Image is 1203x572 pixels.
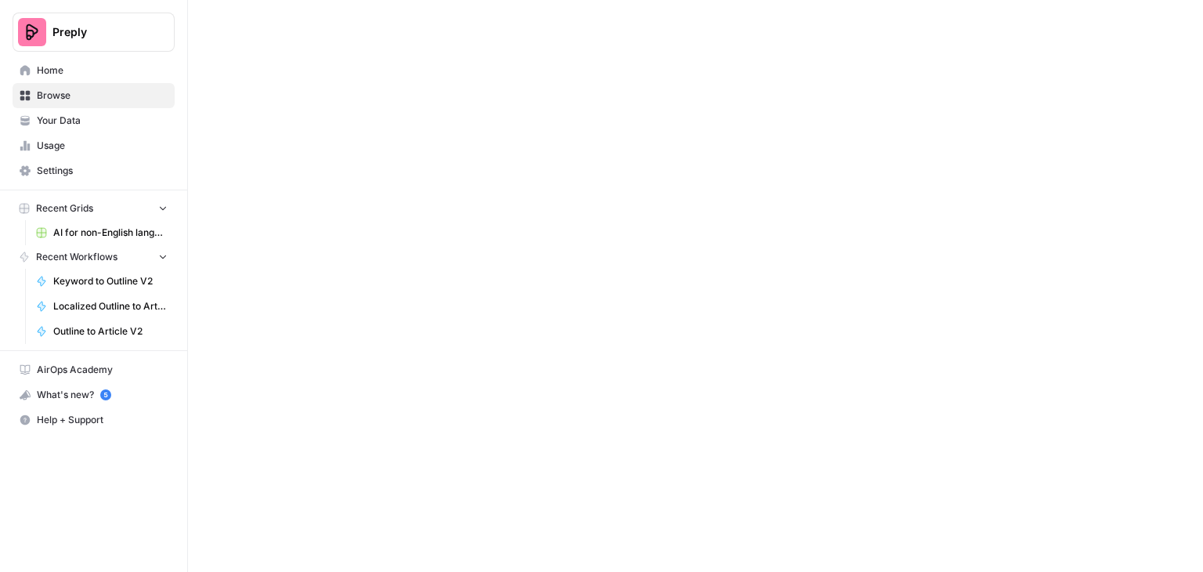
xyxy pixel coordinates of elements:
a: AI for non-English languages [29,220,175,245]
span: Settings [37,164,168,178]
button: Recent Workflows [13,245,175,269]
div: What's new? [13,383,174,407]
span: AI for non-English languages [53,226,168,240]
span: Outline to Article V2 [53,324,168,338]
span: Usage [37,139,168,153]
text: 5 [103,391,107,399]
a: Home [13,58,175,83]
span: Your Data [37,114,168,128]
a: Keyword to Outline V2 [29,269,175,294]
a: 5 [100,389,111,400]
span: Recent Grids [36,201,93,215]
span: AirOps Academy [37,363,168,377]
a: Outline to Article V2 [29,319,175,344]
button: Workspace: Preply [13,13,175,52]
span: Home [37,63,168,78]
span: Browse [37,89,168,103]
span: Localized Outline to Article [53,299,168,313]
button: Recent Grids [13,197,175,220]
a: Your Data [13,108,175,133]
span: Keyword to Outline V2 [53,274,168,288]
a: AirOps Academy [13,357,175,382]
a: Browse [13,83,175,108]
button: What's new? 5 [13,382,175,407]
img: Preply Logo [18,18,46,46]
button: Help + Support [13,407,175,433]
span: Preply [52,24,147,40]
span: Help + Support [37,413,168,427]
a: Usage [13,133,175,158]
a: Localized Outline to Article [29,294,175,319]
span: Recent Workflows [36,250,117,264]
a: Settings [13,158,175,183]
